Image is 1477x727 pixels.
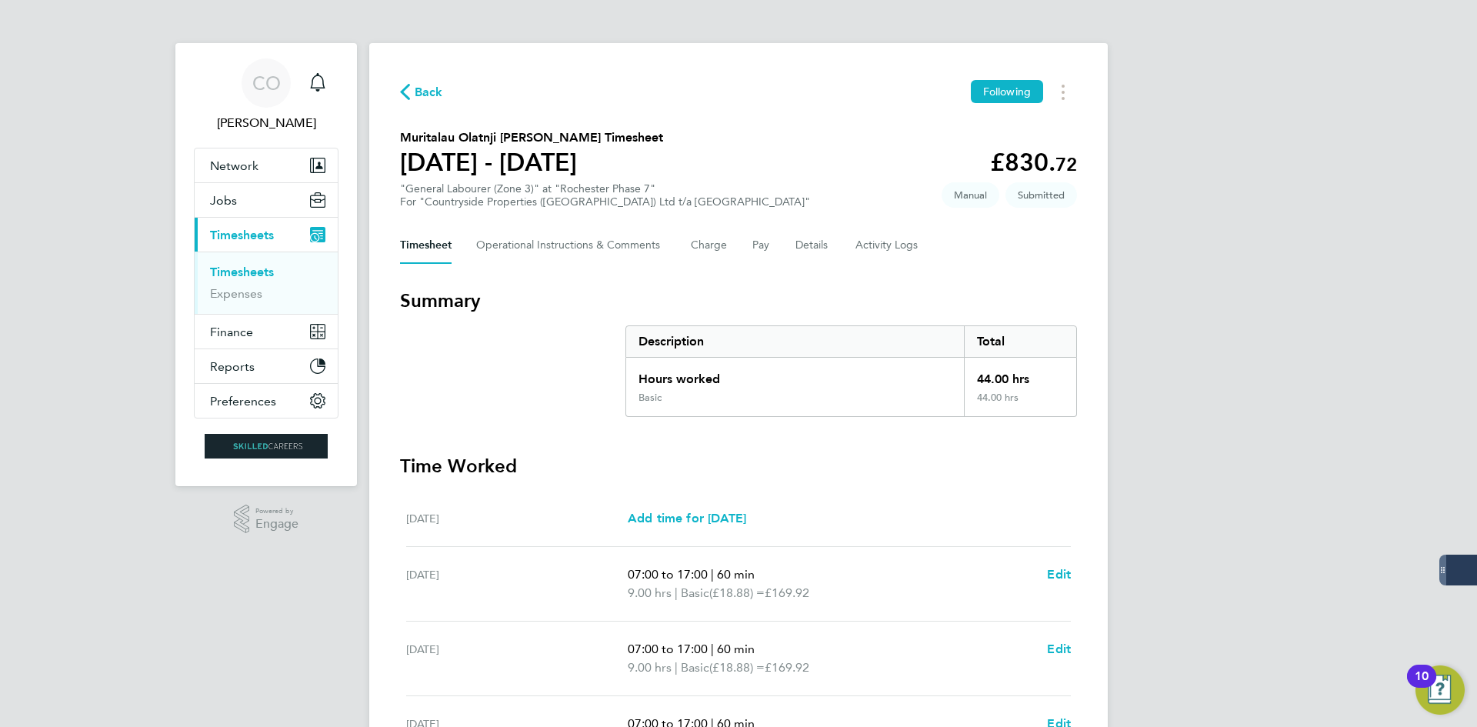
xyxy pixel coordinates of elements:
a: Edit [1047,565,1071,584]
button: Pay [752,227,771,264]
span: £169.92 [765,660,809,675]
button: Reports [195,349,338,383]
div: [DATE] [406,565,628,602]
span: Following [983,85,1031,98]
span: £169.92 [765,585,809,600]
button: Finance [195,315,338,348]
span: Back [415,83,443,102]
a: Timesheets [210,265,274,279]
a: Edit [1047,640,1071,659]
a: Powered byEngage [234,505,299,534]
button: Timesheets [195,218,338,252]
div: "General Labourer (Zone 3)" at "Rochester Phase 7" [400,182,810,208]
span: This timesheet is Submitted. [1005,182,1077,208]
img: skilledcareers-logo-retina.png [205,434,328,459]
h2: Muritalau Olatnji [PERSON_NAME] Timesheet [400,128,663,147]
button: Jobs [195,183,338,217]
div: 44.00 hrs [964,358,1076,392]
span: 07:00 to 17:00 [628,567,708,582]
span: Preferences [210,394,276,409]
button: Following [971,80,1043,103]
span: | [711,642,714,656]
div: 10 [1415,676,1429,696]
button: Activity Logs [855,227,920,264]
span: Add time for [DATE] [628,511,746,525]
button: Preferences [195,384,338,418]
span: | [711,567,714,582]
span: Timesheets [210,228,274,242]
span: (£18.88) = [709,585,765,600]
a: CO[PERSON_NAME] [194,58,338,132]
span: Basic [681,659,709,677]
span: Jobs [210,193,237,208]
nav: Main navigation [175,43,357,486]
button: Timesheets Menu [1049,80,1077,104]
button: Network [195,148,338,182]
span: Basic [681,584,709,602]
span: 72 [1055,153,1077,175]
span: 9.00 hrs [628,660,672,675]
span: Network [210,158,258,173]
span: Powered by [255,505,298,518]
span: (£18.88) = [709,660,765,675]
span: Craig O'Donovan [194,114,338,132]
h3: Summary [400,288,1077,313]
span: 60 min [717,567,755,582]
app-decimal: £830. [990,148,1077,177]
div: Description [626,326,964,357]
div: Summary [625,325,1077,417]
div: Hours worked [626,358,964,392]
button: Details [795,227,831,264]
span: Edit [1047,567,1071,582]
button: Timesheet [400,227,452,264]
span: 9.00 hrs [628,585,672,600]
span: | [675,660,678,675]
div: Total [964,326,1076,357]
button: Back [400,82,443,102]
h3: Time Worked [400,454,1077,479]
span: CO [252,73,281,93]
button: Operational Instructions & Comments [476,227,666,264]
div: 44.00 hrs [964,392,1076,416]
span: This timesheet was manually created. [942,182,999,208]
span: 60 min [717,642,755,656]
div: Basic [638,392,662,404]
button: Charge [691,227,728,264]
a: Expenses [210,286,262,301]
a: Go to home page [194,434,338,459]
div: For "Countryside Properties ([GEOGRAPHIC_DATA]) Ltd t/a [GEOGRAPHIC_DATA]" [400,195,810,208]
div: [DATE] [406,509,628,528]
span: Reports [210,359,255,374]
button: Open Resource Center, 10 new notifications [1415,665,1465,715]
span: Finance [210,325,253,339]
div: Timesheets [195,252,338,314]
span: Edit [1047,642,1071,656]
span: Engage [255,518,298,531]
div: [DATE] [406,640,628,677]
span: 07:00 to 17:00 [628,642,708,656]
h1: [DATE] - [DATE] [400,147,663,178]
a: Add time for [DATE] [628,509,746,528]
span: | [675,585,678,600]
